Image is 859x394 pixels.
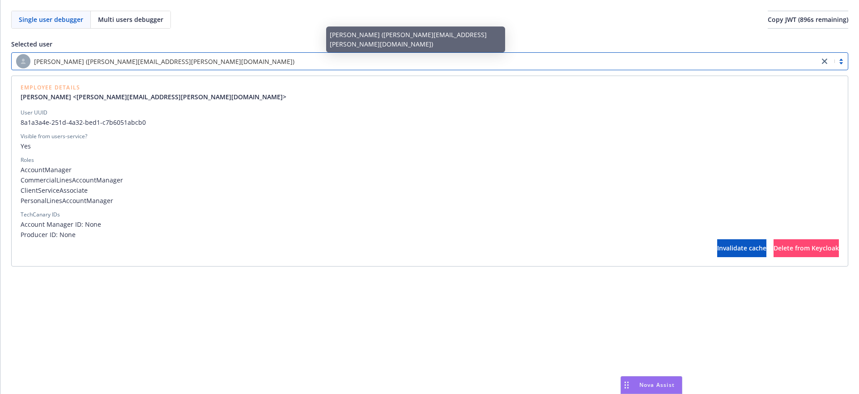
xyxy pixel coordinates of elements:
div: Drag to move [621,377,632,394]
a: close [819,56,830,67]
span: ClientServiceAssociate [21,186,839,195]
span: Yes [21,141,839,151]
span: Delete from Keycloak [774,244,839,252]
span: Single user debugger [19,15,83,24]
span: Account Manager ID: None [21,220,839,229]
span: CommercialLinesAccountManager [21,175,839,185]
span: Producer ID: None [21,230,839,239]
span: PersonalLinesAccountManager [21,196,839,205]
div: Roles [21,156,34,164]
span: 8a1a3a4e-251d-4a32-bed1-c7b6051abcb0 [21,118,839,127]
div: Visible from users-service? [21,132,87,140]
button: Nova Assist [621,376,682,394]
button: Invalidate cache [717,239,766,257]
span: AccountManager [21,165,839,174]
span: [PERSON_NAME] ([PERSON_NAME][EMAIL_ADDRESS][PERSON_NAME][DOMAIN_NAME]) [34,57,294,66]
span: Invalidate cache [717,244,766,252]
div: TechCanary IDs [21,211,60,219]
span: Multi users debugger [98,15,163,24]
a: [PERSON_NAME] <[PERSON_NAME][EMAIL_ADDRESS][PERSON_NAME][DOMAIN_NAME]> [21,92,293,102]
div: User UUID [21,109,47,117]
button: Copy JWT (896s remaining) [768,11,848,29]
span: Nova Assist [639,381,675,389]
span: Employee Details [21,85,293,90]
button: Delete from Keycloak [774,239,839,257]
span: [PERSON_NAME] ([PERSON_NAME][EMAIL_ADDRESS][PERSON_NAME][DOMAIN_NAME]) [16,54,815,68]
span: Copy JWT ( 896 s remaining) [768,15,848,24]
span: Selected user [11,40,52,48]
